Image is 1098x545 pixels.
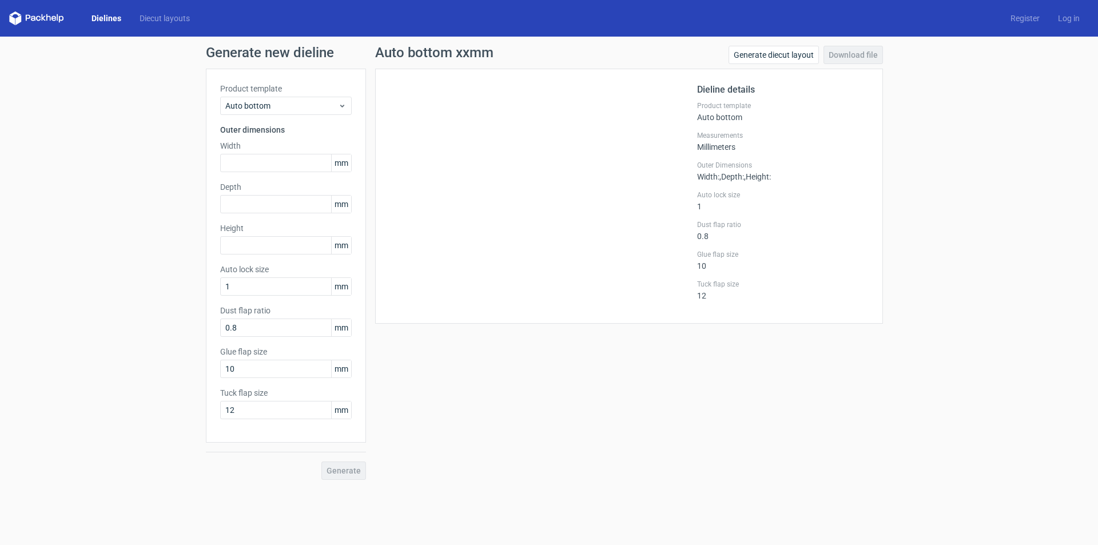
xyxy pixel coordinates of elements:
span: Auto bottom [225,100,338,112]
label: Dust flap ratio [697,220,869,229]
span: mm [331,278,351,295]
div: 0.8 [697,220,869,241]
label: Depth [220,181,352,193]
label: Tuck flap size [220,387,352,399]
label: Glue flap size [220,346,352,357]
label: Outer Dimensions [697,161,869,170]
h3: Outer dimensions [220,124,352,136]
label: Product template [697,101,869,110]
h1: Auto bottom xxmm [375,46,494,59]
a: Diecut layouts [130,13,199,24]
span: , Depth : [719,172,744,181]
label: Height [220,222,352,234]
span: mm [331,237,351,254]
span: Width : [697,172,719,181]
div: Millimeters [697,131,869,152]
div: 12 [697,280,869,300]
a: Log in [1049,13,1089,24]
label: Auto lock size [220,264,352,275]
div: 1 [697,190,869,211]
label: Product template [220,83,352,94]
a: Register [1001,13,1049,24]
label: Auto lock size [697,190,869,200]
span: mm [331,154,351,172]
label: Dust flap ratio [220,305,352,316]
span: mm [331,401,351,419]
h1: Generate new dieline [206,46,892,59]
span: mm [331,319,351,336]
span: , Height : [744,172,771,181]
h2: Dieline details [697,83,869,97]
a: Dielines [82,13,130,24]
label: Glue flap size [697,250,869,259]
span: mm [331,196,351,213]
div: 10 [697,250,869,270]
label: Tuck flap size [697,280,869,289]
div: Auto bottom [697,101,869,122]
label: Measurements [697,131,869,140]
span: mm [331,360,351,377]
a: Generate diecut layout [729,46,819,64]
label: Width [220,140,352,152]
